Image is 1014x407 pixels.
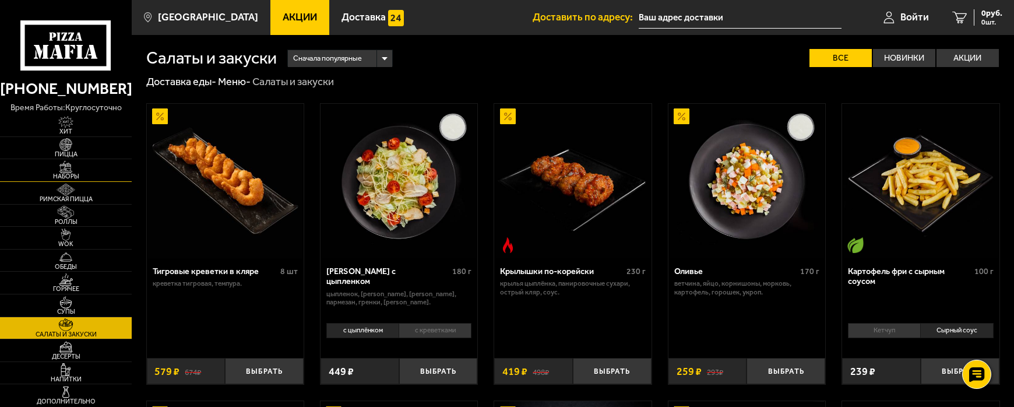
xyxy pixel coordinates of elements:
a: Салат Цезарь с цыпленком [321,104,477,259]
span: 230 г [626,266,646,276]
span: [GEOGRAPHIC_DATA] [158,12,258,22]
div: 0 [321,320,477,350]
img: Тигровые креветки в кляре [148,104,303,259]
button: Выбрать [573,358,652,384]
li: Кетчуп [848,323,920,338]
li: с креветками [399,323,471,338]
li: Сырный соус [920,323,993,338]
img: 15daf4d41897b9f0e9f617042186c801.svg [388,10,404,26]
span: 239 ₽ [850,366,875,377]
button: Выбрать [921,358,999,384]
span: Войти [900,12,929,22]
button: Выбрать [225,358,304,384]
img: Оливье [670,104,825,259]
a: АкционныйТигровые креветки в кляре [147,104,304,259]
img: Острое блюдо [500,237,516,253]
button: Выбрать [399,358,478,384]
s: 674 ₽ [185,366,201,377]
p: ветчина, яйцо, корнишоны, морковь, картофель, горошек, укроп. [674,279,819,296]
span: 419 ₽ [502,366,527,377]
img: Крылышки по-корейски [495,104,650,259]
a: Меню- [218,75,251,88]
div: [PERSON_NAME] с цыпленком [326,266,449,287]
div: Оливье [674,266,797,276]
button: Выбрать [747,358,825,384]
span: Сначала популярные [293,48,362,68]
img: Картофель фри с сырным соусом [843,104,998,259]
span: 0 шт. [981,19,1002,26]
span: 180 г [452,266,471,276]
a: АкционныйОливье [668,104,825,259]
span: Акции [283,12,317,22]
img: Акционный [674,108,689,124]
div: Крылышки по-корейски [500,266,623,276]
a: Вегетарианское блюдоКартофель фри с сырным соусом [842,104,999,259]
span: 0 руб. [981,9,1002,17]
span: 449 ₽ [329,366,354,377]
a: Доставка еды- [146,75,216,88]
span: 170 г [800,266,819,276]
p: креветка тигровая, темпура. [153,279,298,288]
input: Ваш адрес доставки [639,7,842,29]
span: 259 ₽ [677,366,702,377]
label: Новинки [873,49,935,67]
span: 100 г [974,266,994,276]
div: Картофель фри с сырным соусом [848,266,971,287]
span: 579 ₽ [154,366,179,377]
img: Акционный [152,108,168,124]
h1: Салаты и закуски [146,50,277,66]
span: 8 шт [280,266,298,276]
img: Акционный [500,108,516,124]
label: Акции [936,49,999,67]
div: Тигровые креветки в кляре [153,266,277,276]
span: Доставка [341,12,386,22]
div: 0 [842,320,999,350]
div: Салаты и закуски [252,75,334,89]
s: 293 ₽ [707,366,723,377]
p: крылья цыплёнка, панировочные сухари, острый кляр, соус. [500,279,645,296]
a: АкционныйОстрое блюдоКрылышки по-корейски [494,104,651,259]
li: с цыплёнком [326,323,399,338]
label: Все [809,49,872,67]
p: цыпленок, [PERSON_NAME], [PERSON_NAME], пармезан, гренки, [PERSON_NAME]. [326,290,471,307]
img: Салат Цезарь с цыпленком [322,104,477,259]
s: 498 ₽ [533,366,549,377]
img: Вегетарианское блюдо [847,237,863,253]
span: Доставить по адресу: [533,12,639,22]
